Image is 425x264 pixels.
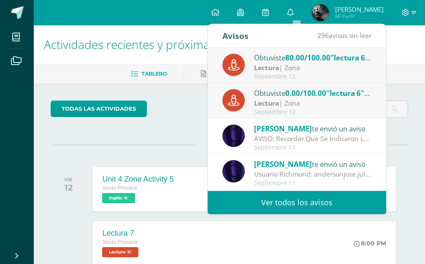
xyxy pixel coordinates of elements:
img: 31877134f281bf6192abd3481bfb2fdd.png [222,160,245,182]
div: Septiembre 12 [254,73,371,80]
span: Sexto Primaria [102,185,137,191]
span: [PERSON_NAME] [254,124,312,133]
span: 0.00/100.00 [285,88,326,98]
a: Ver todos los avisos [208,191,386,214]
a: todas las Actividades [51,101,147,117]
div: Avisos [222,24,249,47]
div: Usuario Richmond: andersonjose.julianmucia.1 pass: 358509 [254,169,371,179]
span: avisos sin leer [317,31,371,40]
span: Actividades recientes y próximas [44,36,215,52]
img: 83871fccad67834d61b9593b70919c50.png [312,4,329,21]
div: Septiembre 11 [254,144,371,151]
div: te envió un aviso [254,123,371,134]
span: SEPTIEMBRE [196,141,263,149]
div: 8:00 PM [354,240,386,247]
div: Septiembre 12 [254,109,371,116]
div: | Zona [254,63,371,73]
span: Sexto Primaria [102,239,137,245]
a: Tablero [131,67,167,81]
span: 296 [317,31,329,40]
strong: Lectura [254,63,279,72]
div: 12 [64,182,73,193]
div: AVISO: Recordar Que Se Indicaron Las Paginas A Estudiar Para La Actividad De Zona. Tomar En Cuent... [254,134,371,144]
div: Septiembre 11 [254,180,371,187]
span: "lectura 6" [330,53,371,63]
span: Inglés 'A' [102,193,135,203]
div: te envió un aviso [254,158,371,169]
span: [PERSON_NAME] [254,159,312,169]
div: | Zona [254,98,371,108]
div: Unit 4 Zone Activity 5 [102,175,173,184]
div: VIE [64,177,73,182]
span: Tablero [141,71,167,77]
span: 80.00/100.00 [285,53,330,63]
span: "lectura 6" [326,88,370,98]
div: Obtuviste en [254,87,371,98]
div: Lectura 7 [102,229,141,238]
div: Obtuviste en [254,52,371,63]
strong: Lectura [254,98,279,108]
span: Lectura 'A' [102,247,138,257]
span: [PERSON_NAME] [335,5,384,14]
a: Pendientes de entrega [201,67,282,81]
img: 31877134f281bf6192abd3481bfb2fdd.png [222,125,245,147]
span: Mi Perfil [335,13,384,20]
